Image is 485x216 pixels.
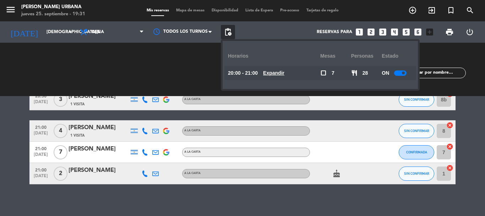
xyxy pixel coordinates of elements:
i: cancel [446,122,453,129]
span: 4 [54,124,67,138]
span: 21:00 [32,123,50,131]
div: jueves 25. septiembre - 19:31 [21,11,85,18]
span: 3 [54,93,67,107]
span: SIN CONFIRMAR [404,98,429,101]
i: menu [5,4,16,15]
span: ON [382,69,389,77]
button: SIN CONFIRMAR [399,167,434,181]
span: [DATE] [32,174,50,182]
i: arrow_drop_down [66,28,75,36]
span: SIN CONFIRMAR [404,172,429,175]
i: exit_to_app [427,6,436,15]
i: looks_5 [402,27,411,37]
i: turned_in_not [447,6,455,15]
img: google-logo.png [163,149,169,156]
div: Estado [382,46,413,66]
i: [DATE] [5,24,43,40]
div: [PERSON_NAME] [69,123,129,132]
i: add_circle_outline [408,6,417,15]
span: 28 [363,69,368,77]
span: print [445,28,454,36]
span: pending_actions [224,28,232,36]
span: Cena [92,30,104,35]
span: 21:00 [32,165,50,174]
span: Lista de Espera [242,9,277,12]
i: add_box [425,27,434,37]
div: Horarios [228,46,320,66]
span: Tarjetas de regalo [303,9,342,12]
button: CONFIRMADA [399,145,434,159]
img: google-logo.png [163,96,169,103]
i: looks_6 [413,27,423,37]
i: cancel [446,164,453,172]
input: Filtrar por nombre... [410,69,465,77]
span: Disponibilidad [208,9,242,12]
span: Mis reservas [143,9,173,12]
span: 2 [54,167,67,181]
div: [PERSON_NAME] [69,144,129,154]
u: Expandir [263,70,284,76]
i: looks_two [366,27,376,37]
span: A LA CARTA [184,151,201,153]
span: A LA CARTA [184,129,201,132]
span: [DATE] [32,131,50,139]
span: A LA CARTA [184,98,201,101]
span: Pre-acceso [277,9,303,12]
div: [PERSON_NAME] [69,92,129,101]
button: SIN CONFIRMAR [399,93,434,107]
div: personas [351,46,382,66]
span: 21:00 [32,144,50,152]
span: A LA CARTA [184,172,201,175]
span: CONFIRMADA [406,150,427,154]
span: restaurant [351,70,358,76]
button: SIN CONFIRMAR [399,124,434,138]
span: 1 Visita [70,101,85,107]
div: LOG OUT [459,21,480,43]
i: looks_4 [390,27,399,37]
img: google-logo.png [163,128,169,134]
i: cake [332,169,341,178]
i: search [466,6,474,15]
i: looks_3 [378,27,387,37]
span: Reservas para [317,30,352,35]
span: [DATE] [32,152,50,160]
div: [PERSON_NAME] [69,166,129,175]
span: 20:00 - 21:00 [228,69,258,77]
span: check_box_outline_blank [320,70,327,76]
span: 1 Visita [70,133,85,138]
span: [DATE] [32,100,50,108]
div: [PERSON_NAME] Urbana [21,4,85,11]
div: Mesas [320,46,351,66]
span: 7 [54,145,67,159]
i: cancel [446,143,453,150]
i: looks_one [355,27,364,37]
span: Mapa de mesas [173,9,208,12]
span: SIN CONFIRMAR [404,129,429,133]
i: power_settings_new [465,28,474,36]
span: 7 [332,69,334,77]
button: menu [5,4,16,17]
